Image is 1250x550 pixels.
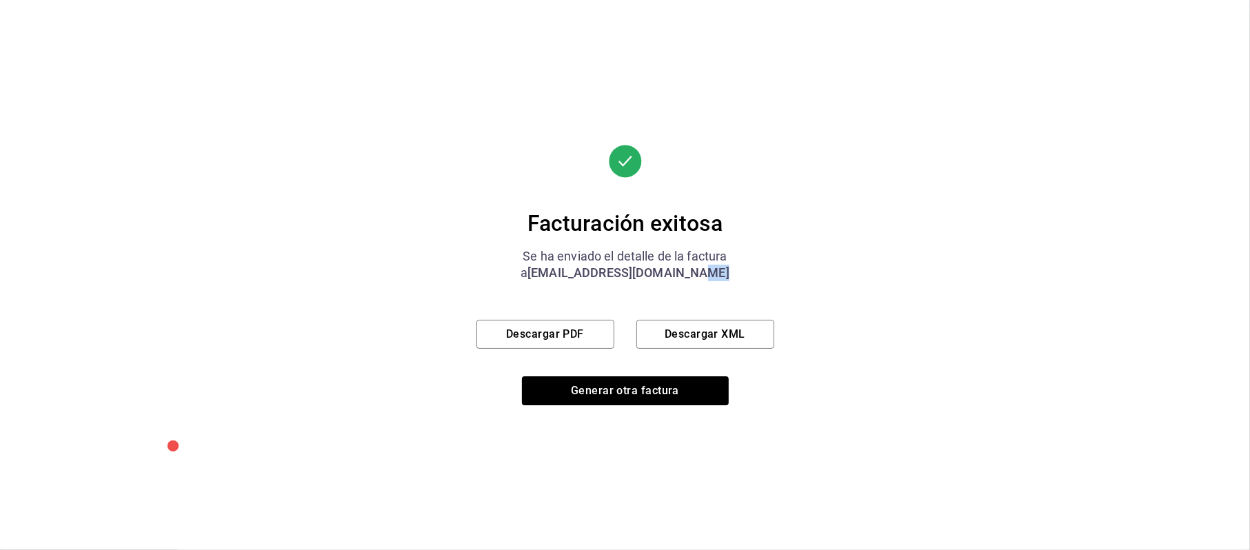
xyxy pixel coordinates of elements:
div: Facturación exitosa [476,210,774,237]
button: Descargar XML [636,320,774,349]
div: Se ha enviado el detalle de la factura [476,248,774,265]
span: [EMAIL_ADDRESS][DOMAIN_NAME] [527,265,729,280]
button: Generar otra factura [522,376,729,405]
button: Descargar PDF [476,320,614,349]
div: a [476,265,774,281]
